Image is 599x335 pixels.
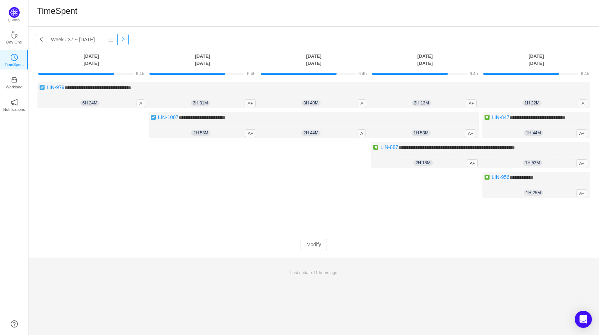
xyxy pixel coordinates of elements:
span: 6.4h [358,71,367,76]
a: icon: clock-circleTimeSpent [11,56,18,63]
img: Quantify [9,7,20,18]
button: icon: left [36,34,47,45]
span: A [579,99,587,107]
a: icon: coffeeDay One [11,33,18,41]
span: A+ [245,129,256,137]
a: LIN-887 [380,144,398,150]
span: A+ [576,129,587,137]
span: 1h 53m [411,130,431,136]
span: 6.4h [470,71,478,76]
span: A+ [576,159,587,167]
p: Workload [6,84,22,90]
p: TimeSpent [5,61,24,68]
span: A [358,99,366,107]
span: 6h 24m [80,100,99,106]
a: LIN-979 [47,84,65,90]
span: 2h 53m [191,130,210,136]
a: LIN-1007 [158,114,179,120]
span: 1h 44m [524,130,543,136]
span: 1h 25m [524,190,543,196]
img: 10315 [484,114,490,120]
button: icon: right [117,34,129,45]
span: A+ [465,129,476,137]
span: 6.4h [247,71,255,76]
img: 10315 [373,144,379,150]
a: icon: notificationNotifications [11,101,18,108]
span: A [137,99,145,107]
span: 6.4h [581,71,589,76]
span: A+ [467,159,478,167]
img: 10315 [484,174,490,180]
th: [DATE] [DATE] [36,52,147,67]
a: LIN-847 [492,114,510,120]
input: Select a week [47,34,118,45]
img: 10318 [39,84,45,90]
p: Day One [6,39,22,45]
span: 11 hours ago [313,270,337,275]
a: icon: inboxWorkload [11,78,18,86]
span: A+ [576,189,587,197]
p: Notifications [3,106,25,113]
span: 3h 40m [301,100,321,106]
button: Modify [301,239,327,250]
span: Last update: [290,270,337,275]
h1: TimeSpent [37,6,77,16]
span: 6.4h [136,71,144,76]
a: icon: question-circle [11,320,18,328]
th: [DATE] [DATE] [258,52,369,67]
span: A+ [466,99,477,107]
span: A [358,129,366,137]
span: 2h 44m [301,130,321,136]
i: icon: clock-circle [11,54,18,61]
span: 3h 31m [191,100,210,106]
i: icon: calendar [108,37,113,42]
span: 1h 53m [523,160,542,166]
th: [DATE] [DATE] [147,52,258,67]
span: A+ [245,99,256,107]
div: Open Intercom Messenger [575,311,592,328]
p: Quantify [8,18,20,23]
span: 2h 13m [412,100,431,106]
i: icon: inbox [11,76,18,83]
img: 10318 [150,114,156,120]
th: [DATE] [DATE] [481,52,592,67]
span: 1h 22m [522,100,542,106]
span: 2h 18m [413,160,432,166]
i: icon: notification [11,99,18,106]
a: LIN-956 [492,174,510,180]
th: [DATE] [DATE] [369,52,481,67]
i: icon: coffee [11,31,18,38]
